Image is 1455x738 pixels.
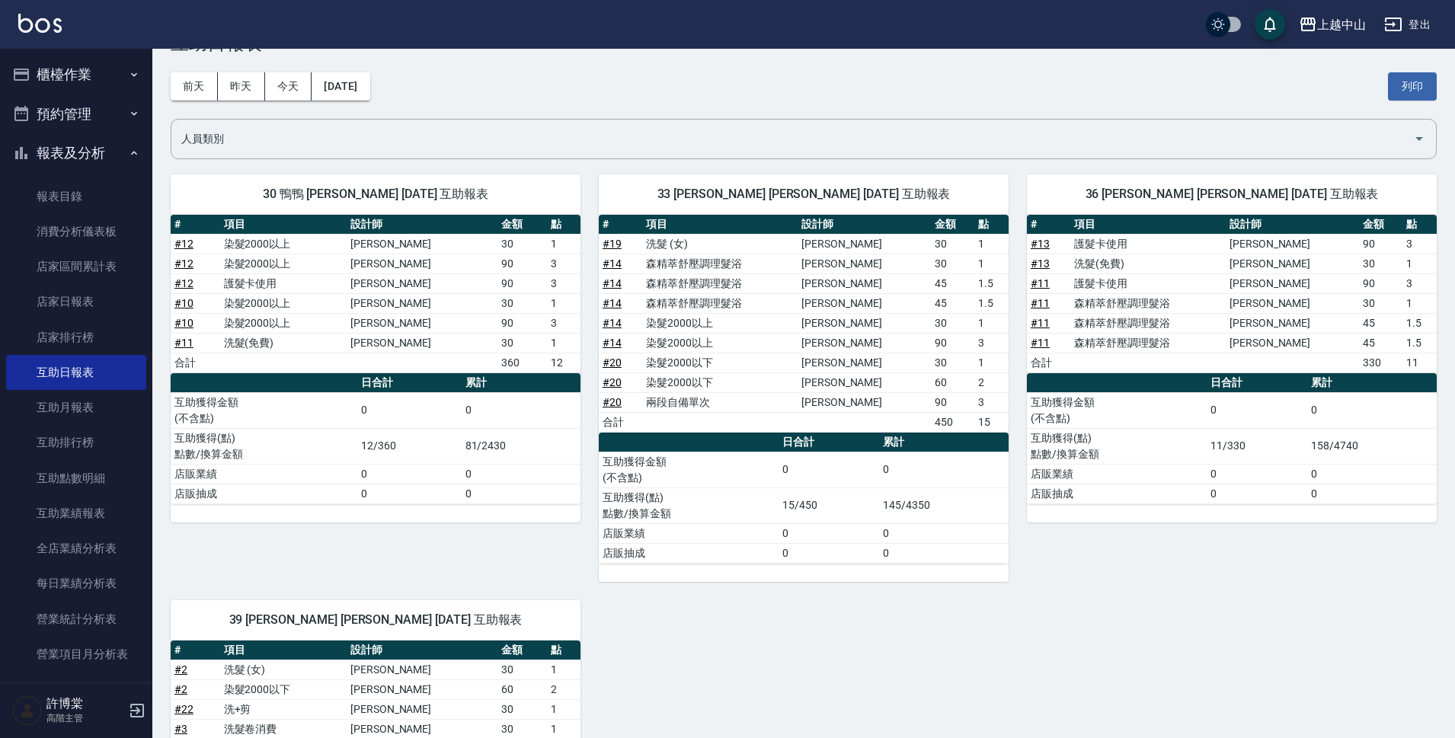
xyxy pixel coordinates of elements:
td: [PERSON_NAME] [798,333,931,353]
td: 90 [497,254,547,273]
td: 合計 [599,412,642,432]
td: 12 [547,353,580,372]
td: [PERSON_NAME] [798,353,931,372]
td: 90 [1359,273,1402,293]
th: 點 [1402,215,1437,235]
span: 33 [PERSON_NAME] [PERSON_NAME] [DATE] 互助報表 [617,187,990,202]
td: 0 [879,543,1009,563]
th: # [171,215,220,235]
td: 森精萃舒壓調理髮浴 [1070,293,1226,313]
td: 3 [974,392,1009,412]
button: 上越中山 [1293,9,1372,40]
a: 店家日報表 [6,284,146,319]
a: 互助排行榜 [6,425,146,460]
td: [PERSON_NAME] [347,313,497,333]
td: 0 [357,484,462,503]
td: 0 [1307,464,1437,484]
button: 昨天 [218,72,265,101]
a: 每日業績分析表 [6,566,146,601]
td: 0 [879,523,1009,543]
td: 1 [1402,293,1437,313]
td: 兩段自備單次 [642,392,798,412]
td: [PERSON_NAME] [1226,234,1359,254]
td: 3 [974,333,1009,353]
td: 森精萃舒壓調理髮浴 [1070,313,1226,333]
td: 2 [547,679,580,699]
td: 互助獲得金額 (不含點) [599,452,779,487]
td: 30 [497,333,547,353]
td: [PERSON_NAME] [1226,273,1359,293]
th: 項目 [1070,215,1226,235]
th: 金額 [497,215,547,235]
a: #10 [174,297,193,309]
td: 0 [1307,392,1437,428]
a: 報表目錄 [6,179,146,214]
button: 登出 [1378,11,1437,39]
a: #20 [603,396,622,408]
td: 森精萃舒壓調理髮浴 [1070,333,1226,353]
th: 累計 [462,373,580,393]
td: [PERSON_NAME] [1226,313,1359,333]
td: 互助獲得金額 (不含點) [171,392,357,428]
td: 染髮2000以上 [220,313,347,333]
button: 預約管理 [6,94,146,134]
a: #11 [1031,317,1050,329]
td: 45 [1359,313,1402,333]
td: 1 [1402,254,1437,273]
td: 店販抽成 [599,543,779,563]
button: 前天 [171,72,218,101]
td: 合計 [171,353,220,372]
td: 1.5 [974,293,1009,313]
td: 染髮2000以下 [642,372,798,392]
td: [PERSON_NAME] [347,679,497,699]
a: 營業統計分析表 [6,602,146,637]
th: 金額 [1359,215,1402,235]
td: [PERSON_NAME] [798,234,931,254]
td: 洗髮(免費) [1070,254,1226,273]
td: 1.5 [1402,313,1437,333]
td: 0 [779,543,879,563]
a: #12 [174,277,193,289]
td: 合計 [1027,353,1070,372]
a: 消費分析儀表板 [6,214,146,249]
td: 3 [1402,234,1437,254]
a: #20 [603,376,622,388]
button: 櫃檯作業 [6,55,146,94]
td: 店販業績 [599,523,779,543]
td: 2 [974,372,1009,392]
td: 染髮2000以下 [642,353,798,372]
a: #11 [1031,277,1050,289]
th: 日合計 [779,433,879,452]
td: 互助獲得(點) 點數/換算金額 [1027,428,1207,464]
td: 染髮2000以上 [220,293,347,313]
td: 1 [547,234,580,254]
a: #2 [174,683,187,695]
a: 設計師業績表 [6,672,146,707]
td: 360 [497,353,547,372]
th: 點 [547,215,580,235]
td: 45 [931,273,974,293]
td: 染髮2000以上 [220,234,347,254]
td: 0 [1207,392,1307,428]
td: [PERSON_NAME] [798,254,931,273]
td: 染髮2000以上 [220,254,347,273]
td: 90 [497,313,547,333]
a: #2 [174,663,187,676]
img: Logo [18,14,62,33]
a: #14 [603,297,622,309]
td: 洗髮 (女) [220,660,347,679]
td: 染髮2000以上 [642,333,798,353]
th: 項目 [642,215,798,235]
td: 30 [931,353,974,372]
img: Person [12,695,43,726]
td: [PERSON_NAME] [798,392,931,412]
div: 上越中山 [1317,15,1366,34]
th: 設計師 [1226,215,1359,235]
td: 森精萃舒壓調理髮浴 [642,273,798,293]
td: 護髮卡使用 [1070,273,1226,293]
td: [PERSON_NAME] [347,254,497,273]
td: 0 [779,523,879,543]
a: #11 [174,337,193,349]
a: 全店業績分析表 [6,531,146,566]
td: 0 [779,452,879,487]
